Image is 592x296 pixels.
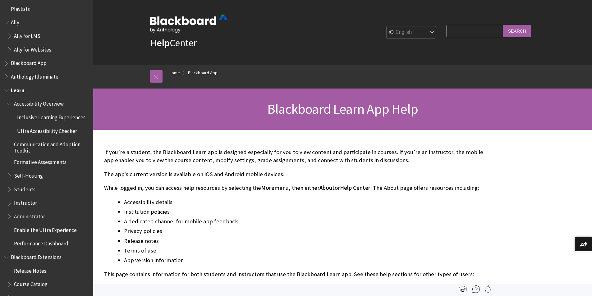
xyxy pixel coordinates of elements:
p: While logged in, you can access help resources by selecting the menu, then either or . The About ... [104,184,489,192]
a: HelpCenter [150,37,197,49]
span: Release Notes [14,266,46,274]
li: Terms of use [124,246,489,255]
span: Playlists [11,4,30,12]
span: Instructor [14,198,37,206]
li: Release notes [124,237,489,245]
span: Course Catalog [14,279,48,288]
span: Ally for LMS [14,31,40,39]
span: About [319,184,335,191]
li: A dedicated channel for mobile app feedback [124,217,489,226]
select: Site Language Selector [387,26,436,39]
span: Blackboard Extensions [11,252,62,260]
nav: Book outline for Playlists [4,4,89,14]
li: App version information [124,256,489,265]
span: Formative Assessments [14,157,67,166]
span: Learn [11,85,25,93]
span: Communication and Adoption Toolkit [14,139,89,154]
span: Enable the Ultra Experience [14,225,77,233]
span: Ally for Websites [14,44,51,53]
span: Self-Hosting [14,171,43,179]
span: Students [14,184,35,193]
img: Print [459,285,466,293]
li: Privacy policies [124,227,489,235]
nav: Book outline for Anthology Illuminate [4,71,89,82]
nav: Book outline for Blackboard App Help [4,58,89,69]
img: Blackboard by Anthology [150,15,228,33]
img: More help [472,285,480,293]
span: Ultra Accessibility Checker [17,126,77,134]
span: Ally [11,17,19,26]
span: Anthology Illuminate [11,71,58,80]
span: Inclusive Learning Experiences [17,112,85,121]
span: Administrator [14,211,45,220]
span: Help Center [340,184,370,191]
p: The app's current version is available on iOS and Android mobile devices. [104,170,489,178]
a: Home [169,69,180,77]
span: Performance Dashboard [14,239,68,247]
span: Blackboard App [11,58,47,66]
li: Accessibility details [124,198,489,207]
nav: Book outline for Blackboard Learn Help [4,85,89,249]
p: This page contains information for both students and instructors that use the Blackboard Learn ap... [104,270,489,278]
p: If you’re a student, the Blackboard Learn app is designed especially for you to view content and ... [104,148,489,164]
span: Accessibility Overview [14,99,64,107]
strong: Help [150,37,170,49]
nav: Book outline for Anthology Ally Help [4,17,89,55]
li: Institution policies [124,207,489,216]
span: More [261,184,274,191]
span: Blackboard Learn App Help [267,100,418,117]
img: Follow this page [484,285,492,293]
a: Blackboard App [188,69,218,77]
input: Search [503,25,531,37]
